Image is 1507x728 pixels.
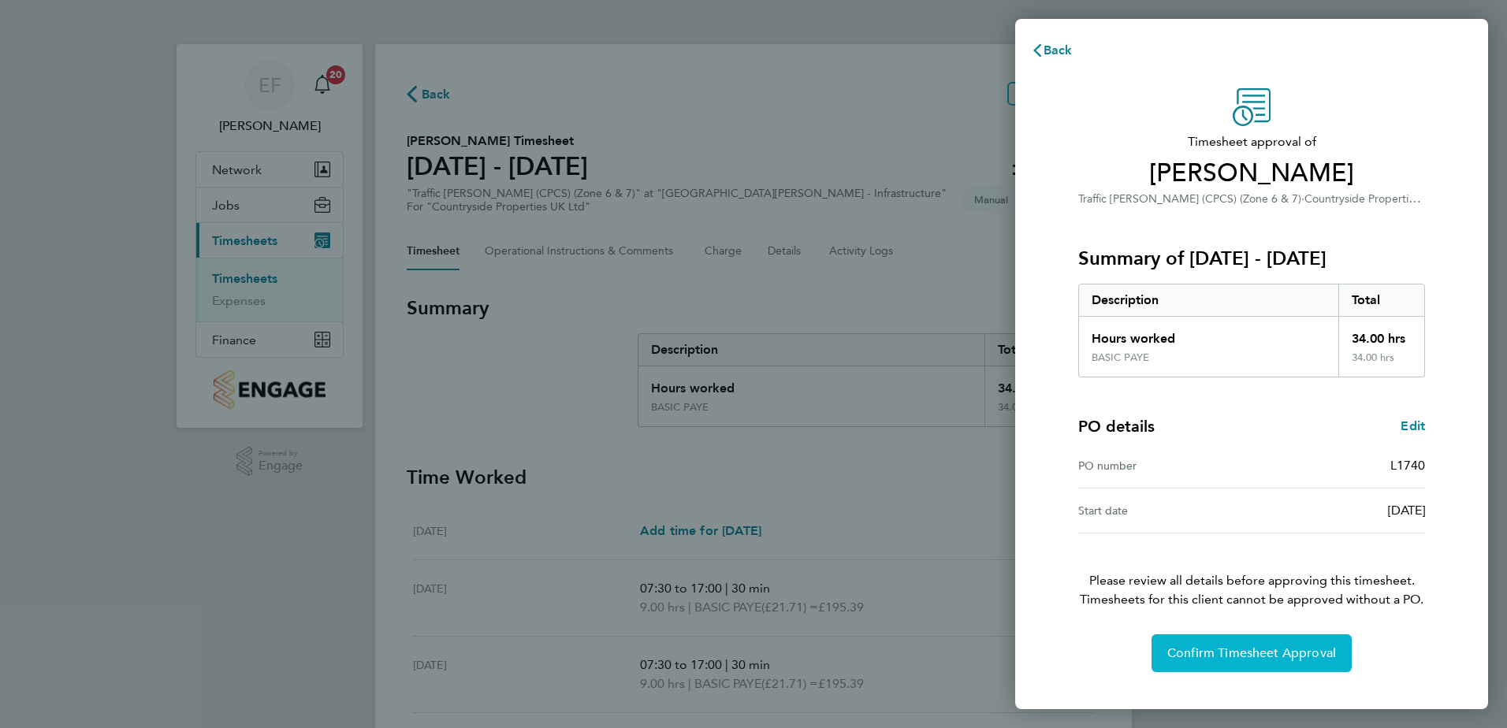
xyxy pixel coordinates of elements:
[1092,351,1149,364] div: BASIC PAYE
[1078,284,1425,377] div: Summary of 25 - 31 Aug 2025
[1252,501,1425,520] div: [DATE]
[1390,458,1425,473] span: L1740
[1152,634,1352,672] button: Confirm Timesheet Approval
[1079,317,1338,351] div: Hours worked
[1059,590,1444,609] span: Timesheets for this client cannot be approved without a PO.
[1015,35,1088,66] button: Back
[1078,415,1155,437] h4: PO details
[1078,132,1425,151] span: Timesheet approval of
[1401,417,1425,436] a: Edit
[1078,192,1301,206] span: Traffic [PERSON_NAME] (CPCS) (Zone 6 & 7)
[1304,191,1457,206] span: Countryside Properties UK Ltd
[1078,246,1425,271] h3: Summary of [DATE] - [DATE]
[1078,158,1425,189] span: [PERSON_NAME]
[1078,501,1252,520] div: Start date
[1338,351,1425,377] div: 34.00 hrs
[1338,284,1425,316] div: Total
[1079,284,1338,316] div: Description
[1401,418,1425,433] span: Edit
[1167,645,1336,661] span: Confirm Timesheet Approval
[1059,533,1444,609] p: Please review all details before approving this timesheet.
[1301,192,1304,206] span: ·
[1044,43,1073,58] span: Back
[1078,456,1252,475] div: PO number
[1338,317,1425,351] div: 34.00 hrs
